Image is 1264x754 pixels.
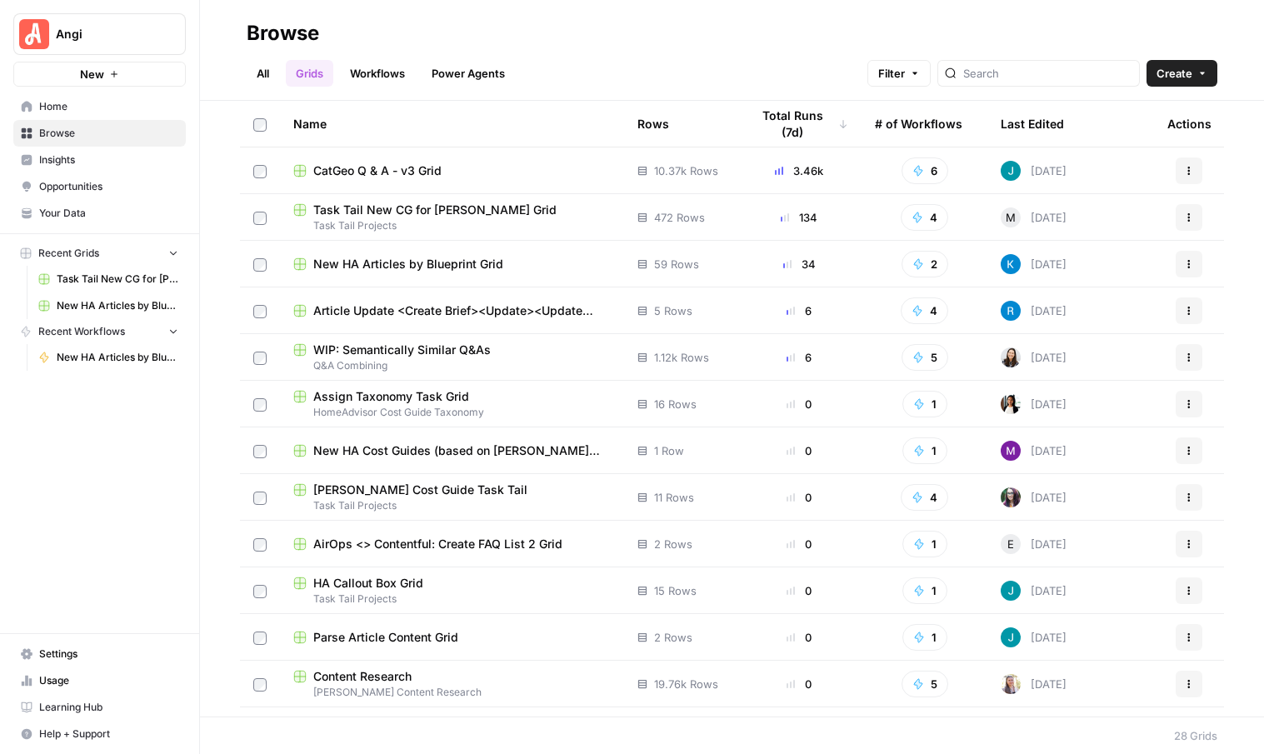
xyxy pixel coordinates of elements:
span: Insights [39,152,178,167]
span: E [1007,536,1014,552]
a: New HA Cost Guides (based on [PERSON_NAME] Cost Guides) [293,442,611,459]
span: 16 Rows [654,396,697,412]
span: [PERSON_NAME] Cost Guide Task Tail [313,482,527,498]
a: Workflows [340,60,415,87]
div: # of Workflows [875,101,962,147]
a: Settings [13,641,186,667]
img: 1qz8yyhxcxooj369xy6o715b8lc4 [1001,254,1021,274]
span: Create [1157,65,1192,82]
button: 4 [901,297,948,324]
span: New [80,66,104,82]
span: New HA Articles by Blueprint Grid [57,298,178,313]
img: gsxx783f1ftko5iaboo3rry1rxa5 [1001,581,1021,601]
div: 0 [750,442,848,459]
span: Content Research [313,668,412,685]
a: [PERSON_NAME] Cost Guide Task TailTask Tail Projects [293,482,611,513]
div: [DATE] [1001,441,1067,461]
span: Opportunities [39,179,178,194]
span: Task Tail Projects [293,592,611,607]
a: Your Data [13,200,186,227]
button: Recent Workflows [13,319,186,344]
span: 59 Rows [654,256,699,272]
span: Q&A Combining [293,358,611,373]
div: [DATE] [1001,254,1067,274]
button: 1 [902,391,947,417]
a: Assign Taxonomy Task GridHomeAdvisor Cost Guide Taxonomy [293,388,611,420]
span: HA Callout Box Grid [313,575,423,592]
a: New HA Articles by Blueprint [31,344,186,371]
span: 1 Row [654,442,684,459]
span: 2 Rows [654,629,692,646]
div: Total Runs (7d) [750,101,848,147]
span: New HA Articles by Blueprint Grid [313,256,503,272]
span: New HA Cost Guides (based on [PERSON_NAME] Cost Guides) [313,442,611,459]
span: Filter [878,65,905,82]
button: Recent Grids [13,241,186,266]
a: Task Tail New CG for [PERSON_NAME] Grid [31,266,186,292]
button: 1 [902,437,947,464]
div: Browse [247,20,319,47]
a: Task Tail New CG for [PERSON_NAME] GridTask Tail Projects [293,202,611,233]
div: 0 [750,582,848,599]
img: 6nbwfcfcmyg6kjpjqwyn2ex865ht [1001,674,1021,694]
button: 6 [902,157,948,184]
a: Opportunities [13,173,186,200]
span: Recent Workflows [38,324,125,339]
img: xqjo96fmx1yk2e67jao8cdkou4un [1001,394,1021,414]
div: [DATE] [1001,301,1067,321]
button: Filter [867,60,931,87]
div: Name [293,101,611,147]
span: Contentful Data For Creation Workflow [313,715,526,732]
span: New HA Articles by Blueprint [57,350,178,365]
span: 19.76k Rows [654,676,718,692]
button: 1 [902,577,947,604]
div: 0 [750,489,848,506]
div: [DATE] [1001,207,1067,227]
span: Task Tail New CG for [PERSON_NAME] Grid [57,272,178,287]
div: [DATE] [1001,581,1067,601]
div: 0 [750,629,848,646]
span: Usage [39,673,178,688]
img: 4ql36xcz6vn5z6vl131rp0snzihs [1001,301,1021,321]
a: Usage [13,667,186,694]
a: Contentful Data For Creation WorkflowWord Doc <> Contentful [293,715,611,747]
span: Browse [39,126,178,141]
img: 2tpfked42t1e3e12hiit98ie086g [1001,441,1021,461]
span: Task Tail Projects [293,498,611,513]
img: Angi Logo [19,19,49,49]
div: 34 [750,256,848,272]
div: Last Edited [1001,101,1064,147]
a: Article Update <Create Brief><Update><Update Contentful> [293,302,611,319]
div: [DATE] [1001,627,1067,647]
a: Browse [13,120,186,147]
span: Help + Support [39,727,178,742]
a: Home [13,93,186,120]
a: CatGeo Q & A - v3 Grid [293,162,611,179]
button: 5 [902,344,948,371]
a: Parse Article Content Grid [293,629,611,646]
button: Create [1147,60,1217,87]
div: 134 [750,209,848,226]
img: 1057untbu3nscz4ch2apluu3mrj4 [1001,487,1021,507]
div: 0 [750,536,848,552]
span: Angi [56,26,157,42]
span: 15 Rows [654,582,697,599]
div: [DATE] [1001,347,1067,367]
a: New HA Articles by Blueprint Grid [293,256,611,272]
span: 2 Rows [654,536,692,552]
button: 1 [902,624,947,651]
button: Help + Support [13,721,186,747]
button: New [13,62,186,87]
a: New HA Articles by Blueprint Grid [31,292,186,319]
span: [PERSON_NAME] Content Research [293,685,611,700]
span: Assign Taxonomy Task Grid [313,388,469,405]
div: 3.46k [750,162,848,179]
button: 1 [902,531,947,557]
div: 0 [750,676,848,692]
div: 6 [750,302,848,319]
a: Content Research[PERSON_NAME] Content Research [293,668,611,700]
div: [DATE] [1001,487,1067,507]
a: Grids [286,60,333,87]
input: Search [963,65,1132,82]
span: CatGeo Q & A - v3 Grid [313,162,442,179]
